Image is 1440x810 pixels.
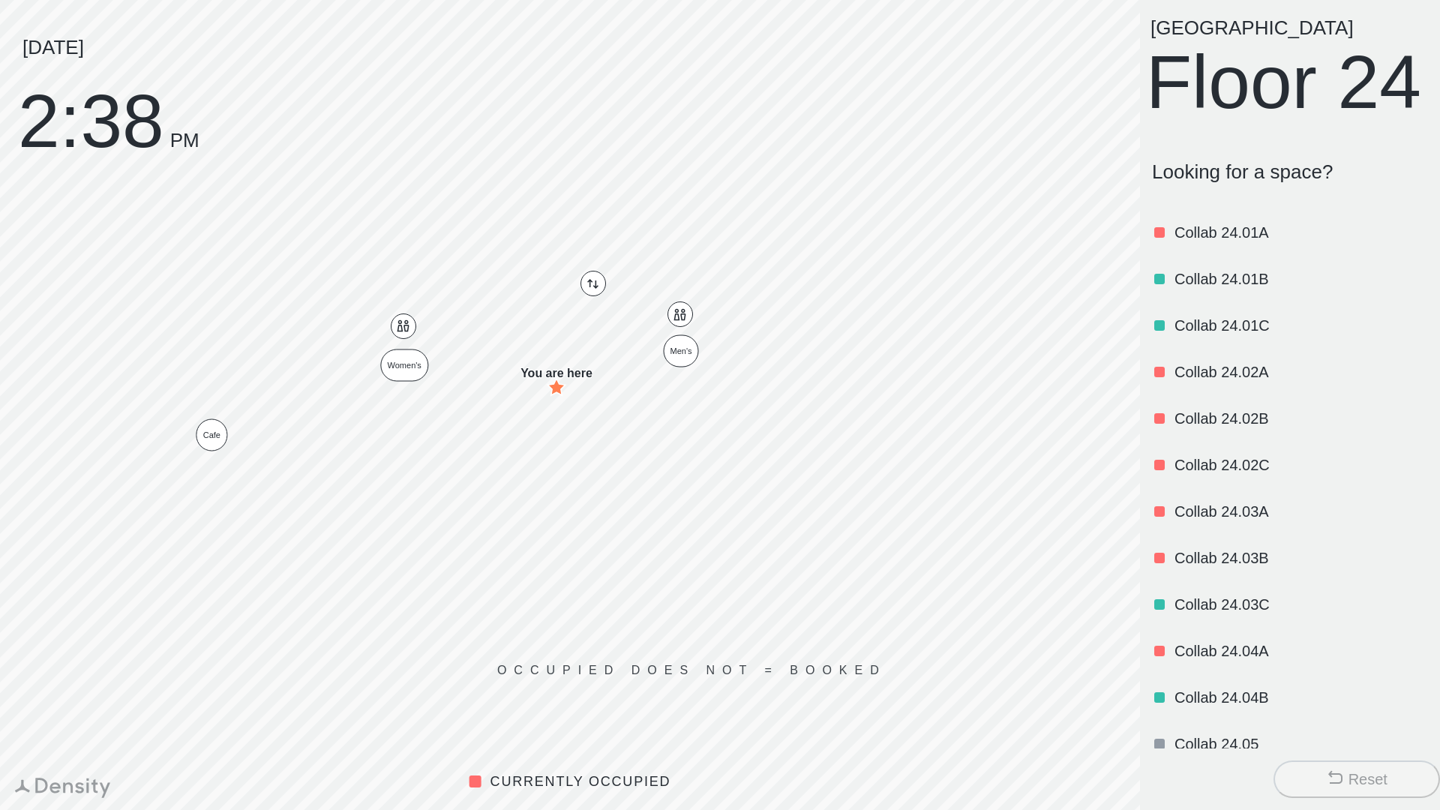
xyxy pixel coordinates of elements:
p: Collab 24.03A [1174,501,1425,522]
button: Reset [1273,760,1440,798]
p: Collab 24.02A [1174,361,1425,382]
p: Collab 24.05 [1174,733,1425,754]
p: Collab 24.01B [1174,268,1425,289]
p: Looking for a space? [1152,160,1428,184]
p: Collab 24.04A [1174,640,1425,661]
p: Collab 24.03C [1174,594,1425,615]
p: Collab 24.01A [1174,222,1425,243]
p: Collab 24.04B [1174,687,1425,708]
p: Collab 24.03B [1174,547,1425,568]
p: Collab 24.02B [1174,408,1425,429]
p: Collab 24.01C [1174,315,1425,336]
p: Collab 24.02C [1174,454,1425,475]
div: Reset [1348,769,1387,790]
